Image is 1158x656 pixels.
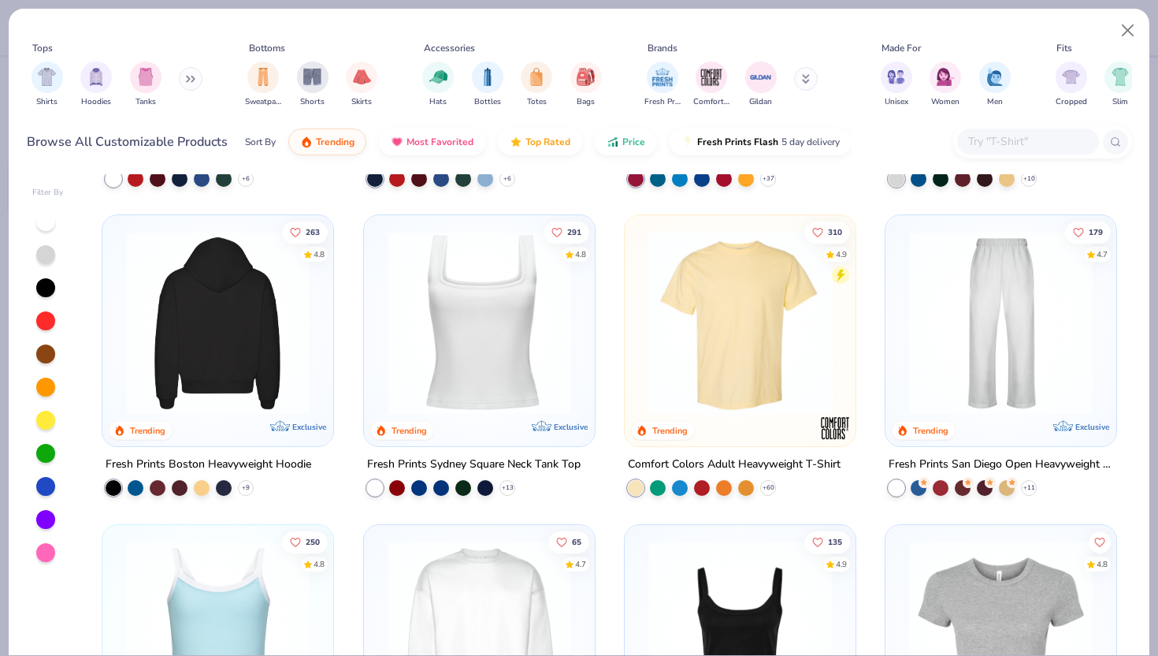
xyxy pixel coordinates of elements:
div: filter for Bags [570,61,602,108]
div: Filter By [32,187,64,199]
img: Sweatpants Image [254,68,272,86]
span: Slim [1112,96,1128,108]
div: Fresh Prints San Diego Open Heavyweight Sweatpants [889,455,1113,475]
div: filter for Shirts [32,61,63,108]
button: Most Favorited [379,129,485,155]
div: filter for Gildan [745,61,777,108]
img: 63ed7c8a-03b3-4701-9f69-be4b1adc9c5f [579,231,778,415]
div: filter for Women [930,61,961,108]
img: Gildan Image [749,65,773,89]
button: filter button [297,61,328,108]
button: Price [595,129,657,155]
span: 263 [306,229,320,237]
button: filter button [32,61,63,108]
img: e55d29c3-c55d-459c-bfd9-9b1c499ab3c6 [840,231,1039,415]
span: + 9 [242,483,250,493]
span: 310 [828,229,842,237]
span: Bottles [474,96,501,108]
span: + 13 [501,483,513,493]
button: filter button [570,61,602,108]
button: Like [282,222,328,244]
img: Skirts Image [353,68,371,86]
div: 4.9 [836,249,847,261]
button: Like [804,222,850,244]
button: filter button [472,61,503,108]
div: Comfort Colors Adult Heavyweight T-Shirt [628,455,841,475]
span: Men [987,96,1003,108]
span: Trending [316,136,354,148]
img: Shirts Image [38,68,56,86]
img: Fresh Prints Image [651,65,674,89]
span: Fresh Prints [644,96,681,108]
span: + 11 [1023,483,1035,493]
button: filter button [346,61,377,108]
button: filter button [881,61,912,108]
span: Fresh Prints Flash [697,136,778,148]
span: 179 [1089,229,1103,237]
div: filter for Skirts [346,61,377,108]
div: Accessories [424,41,475,55]
img: d4a37e75-5f2b-4aef-9a6e-23330c63bbc0 [118,231,317,415]
span: + 60 [762,483,774,493]
img: Comfort Colors Image [700,65,723,89]
span: Comfort Colors [693,96,729,108]
div: Tops [32,41,53,55]
button: Like [547,531,588,553]
button: filter button [979,61,1011,108]
div: filter for Slim [1104,61,1136,108]
span: 5 day delivery [781,133,840,151]
input: Try "T-Shirt" [967,132,1088,151]
button: filter button [80,61,112,108]
button: filter button [521,61,552,108]
div: filter for Fresh Prints [644,61,681,108]
div: filter for Unisex [881,61,912,108]
button: filter button [1104,61,1136,108]
img: trending.gif [300,136,313,148]
span: Price [622,136,645,148]
button: Like [543,222,588,244]
span: + 37 [762,174,774,184]
span: 291 [566,229,581,237]
button: Top Rated [498,129,582,155]
button: Fresh Prints Flash5 day delivery [670,129,852,155]
div: 4.8 [314,558,325,570]
img: 029b8af0-80e6-406f-9fdc-fdf898547912 [640,231,840,415]
div: Fresh Prints Sydney Square Neck Tank Top [367,455,581,475]
span: Skirts [351,96,372,108]
button: Trending [288,129,366,155]
button: filter button [422,61,454,108]
img: Men Image [986,68,1004,86]
span: Top Rated [525,136,570,148]
span: + 6 [242,174,250,184]
button: Like [1089,531,1111,553]
span: Shirts [36,96,58,108]
img: Slim Image [1112,68,1129,86]
div: filter for Cropped [1056,61,1087,108]
span: + 10 [1023,174,1035,184]
button: Like [1065,222,1111,244]
span: Cropped [1056,96,1087,108]
button: filter button [693,61,729,108]
div: 4.8 [314,249,325,261]
span: Totes [527,96,547,108]
button: Like [804,531,850,553]
img: Unisex Image [887,68,905,86]
img: Totes Image [528,68,545,86]
div: filter for Totes [521,61,552,108]
span: Tanks [135,96,156,108]
span: Women [931,96,959,108]
div: filter for Bottles [472,61,503,108]
span: Unisex [885,96,908,108]
img: Hoodies Image [87,68,105,86]
span: Shorts [300,96,325,108]
span: 135 [828,538,842,546]
img: Women Image [937,68,955,86]
button: filter button [644,61,681,108]
img: most_fav.gif [391,136,403,148]
div: 4.8 [574,249,585,261]
span: 65 [571,538,581,546]
img: Bottles Image [479,68,496,86]
div: Brands [648,41,677,55]
button: filter button [245,61,281,108]
img: df5250ff-6f61-4206-a12c-24931b20f13c [901,231,1100,415]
